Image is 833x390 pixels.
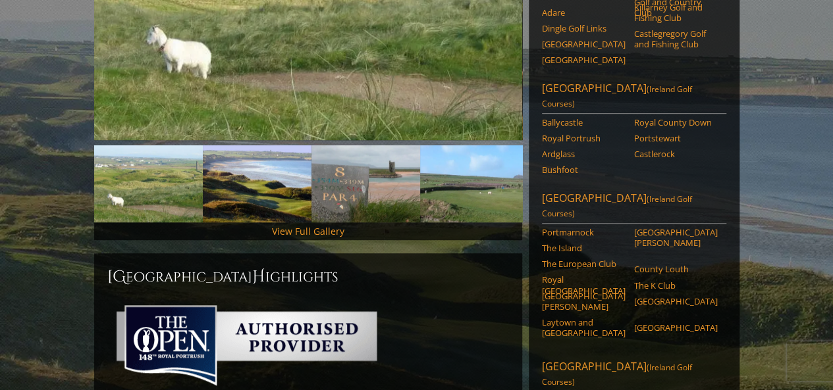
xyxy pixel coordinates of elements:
[542,23,626,34] a: Dingle Golf Links
[542,7,626,18] a: Adare
[542,193,692,219] span: (Ireland Golf Courses)
[634,264,718,274] a: County Louth
[542,81,726,114] a: [GEOGRAPHIC_DATA](Ireland Golf Courses)
[542,191,726,224] a: [GEOGRAPHIC_DATA](Ireland Golf Courses)
[634,2,718,24] a: Killarney Golf and Fishing Club
[634,227,718,249] a: [GEOGRAPHIC_DATA][PERSON_NAME]
[107,266,509,287] h2: [GEOGRAPHIC_DATA] ighlights
[634,117,718,128] a: Royal County Down
[542,362,692,387] span: (Ireland Golf Courses)
[542,258,626,269] a: The European Club
[634,280,718,291] a: The K Club
[542,317,626,339] a: Laytown and [GEOGRAPHIC_DATA]
[542,149,626,159] a: Ardglass
[542,164,626,175] a: Bushfoot
[634,149,718,159] a: Castlerock
[252,266,265,287] span: H
[542,243,626,253] a: The Island
[634,28,718,50] a: Castlegregory Golf and Fishing Club
[272,225,344,237] a: View Full Gallery
[542,291,626,312] a: [GEOGRAPHIC_DATA][PERSON_NAME]
[542,133,626,143] a: Royal Portrush
[542,55,626,65] a: [GEOGRAPHIC_DATA]
[542,117,626,128] a: Ballycastle
[634,296,718,306] a: [GEOGRAPHIC_DATA]
[634,322,718,333] a: [GEOGRAPHIC_DATA]
[542,39,626,49] a: [GEOGRAPHIC_DATA]
[542,227,626,237] a: Portmarnock
[542,84,692,109] span: (Ireland Golf Courses)
[542,274,626,296] a: Royal [GEOGRAPHIC_DATA]
[634,133,718,143] a: Portstewart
